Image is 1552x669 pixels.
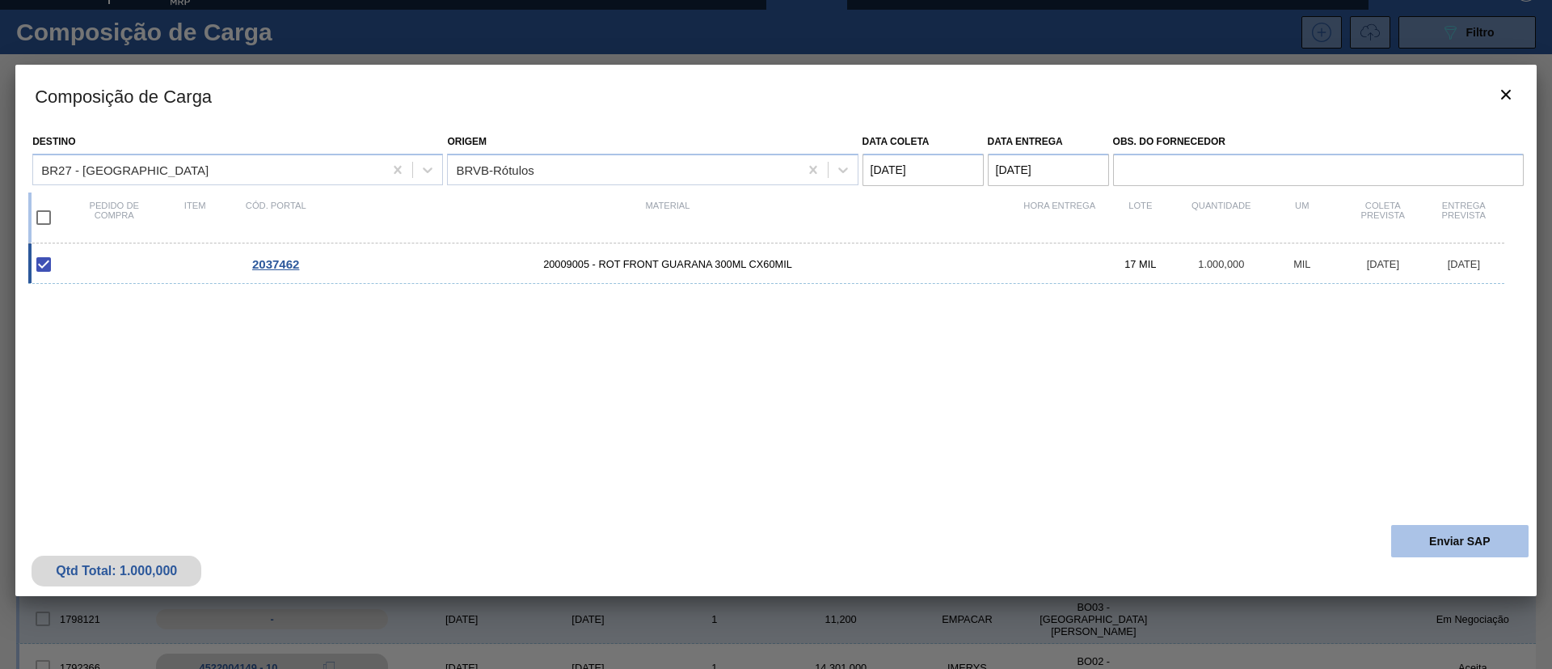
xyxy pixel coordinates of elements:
[456,163,533,176] div: BRVB-Rótulos
[1019,201,1100,235] div: Hora Entrega
[44,564,189,578] div: Qtd Total: 1.000,000
[316,258,1019,270] span: 20009005 - ROT FRONT GUARANA 300ML CX60MIL
[1198,258,1244,270] span: 1.000,000
[1293,258,1310,270] span: MIL
[988,154,1109,186] input: dd/mm/yyyy
[15,65,1537,126] h3: Composição de Carga
[862,136,930,147] label: Data coleta
[235,257,316,271] div: Ir para o Pedido
[32,136,75,147] label: Destino
[235,201,316,235] div: Cód. Portal
[1391,525,1529,557] button: Enviar SAP
[1343,201,1423,235] div: Coleta Prevista
[1113,130,1524,154] label: Obs. do Fornecedor
[74,201,154,235] div: Pedido de compra
[1100,258,1181,270] div: 17 MIL
[1100,201,1181,235] div: Lote
[316,201,1019,235] div: Material
[447,136,487,147] label: Origem
[1423,201,1504,235] div: Entrega Prevista
[1448,258,1480,270] span: [DATE]
[1181,201,1262,235] div: Quantidade
[41,163,209,176] div: BR27 - [GEOGRAPHIC_DATA]
[862,154,984,186] input: dd/mm/yyyy
[1262,201,1343,235] div: UM
[988,136,1063,147] label: Data entrega
[252,257,299,271] span: 2037462
[1367,258,1399,270] span: [DATE]
[154,201,235,235] div: Item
